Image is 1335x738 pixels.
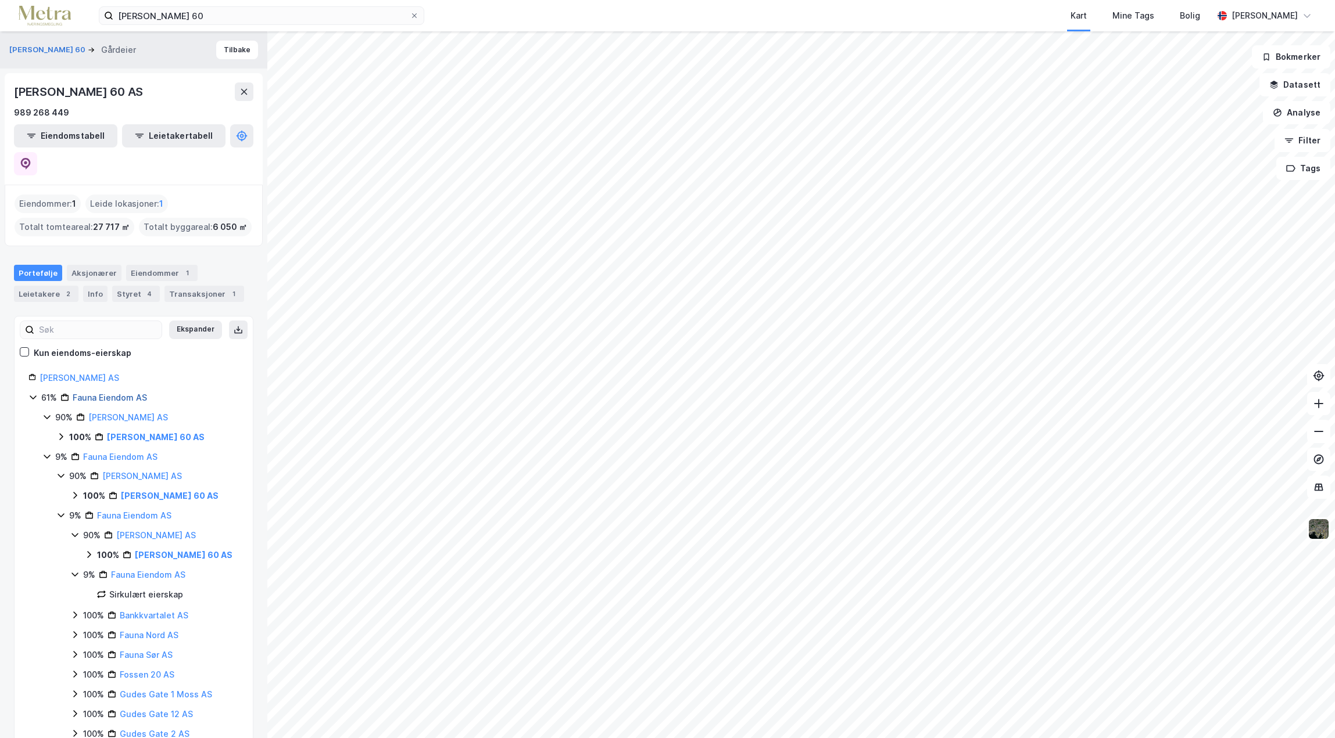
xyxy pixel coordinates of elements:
[41,391,57,405] div: 61%
[107,432,205,442] a: [PERSON_NAME] 60 AS
[102,471,182,481] a: [PERSON_NAME] AS
[181,267,193,279] div: 1
[14,106,69,120] div: 989 268 449
[144,288,155,300] div: 4
[69,509,81,523] div: 9%
[19,6,71,26] img: metra-logo.256734c3b2bbffee19d4.png
[1071,9,1087,23] div: Kart
[1277,682,1335,738] iframe: Chat Widget
[73,393,147,402] a: Fauna Eiendom AS
[1252,45,1330,69] button: Bokmerker
[159,197,163,211] span: 1
[14,82,145,101] div: [PERSON_NAME] 60 AS
[55,450,67,464] div: 9%
[83,628,104,642] div: 100%
[62,288,74,300] div: 2
[1276,157,1330,180] button: Tags
[67,265,121,281] div: Aksjonærer
[40,373,119,383] a: [PERSON_NAME] AS
[55,411,73,424] div: 90%
[120,630,178,640] a: Fauna Nord AS
[83,489,105,503] div: 100%
[135,550,232,560] a: [PERSON_NAME] 60 AS
[69,430,91,444] div: 100%
[120,610,188,620] a: Bankkvartalet AS
[97,510,171,520] a: Fauna Eiendom AS
[120,689,212,699] a: Gudes Gate 1 Moss AS
[116,530,196,540] a: [PERSON_NAME] AS
[213,220,247,234] span: 6 050 ㎡
[14,286,78,302] div: Leietakere
[1112,9,1154,23] div: Mine Tags
[113,7,410,24] input: Søk på adresse, matrikkel, gårdeiere, leietakere eller personer
[1263,101,1330,124] button: Analyse
[120,669,174,679] a: Fossen 20 AS
[122,124,226,147] button: Leietakertabell
[14,124,117,147] button: Eiendomstabell
[83,668,104,682] div: 100%
[9,44,88,56] button: [PERSON_NAME] 60
[83,707,104,721] div: 100%
[85,195,168,213] div: Leide lokasjoner :
[15,218,134,236] div: Totalt tomteareal :
[169,321,222,339] button: Ekspander
[83,452,158,462] a: Fauna Eiendom AS
[120,709,193,719] a: Gudes Gate 12 AS
[126,265,198,281] div: Eiendommer
[101,43,136,57] div: Gårdeier
[14,265,62,281] div: Portefølje
[88,412,168,422] a: [PERSON_NAME] AS
[69,469,87,483] div: 90%
[83,568,95,582] div: 9%
[1180,9,1200,23] div: Bolig
[120,650,173,660] a: Fauna Sør AS
[121,491,219,501] a: [PERSON_NAME] 60 AS
[139,218,252,236] div: Totalt byggareal :
[83,648,104,662] div: 100%
[1259,73,1330,96] button: Datasett
[109,588,183,602] div: Sirkulært eierskap
[1275,129,1330,152] button: Filter
[83,286,108,302] div: Info
[97,548,119,562] div: 100%
[1232,9,1298,23] div: [PERSON_NAME]
[216,41,258,59] button: Tilbake
[83,687,104,701] div: 100%
[112,286,160,302] div: Styret
[34,346,131,360] div: Kun eiendoms-eierskap
[111,570,185,579] a: Fauna Eiendom AS
[83,528,101,542] div: 90%
[164,286,244,302] div: Transaksjoner
[93,220,130,234] span: 27 717 ㎡
[34,321,162,339] input: Søk
[228,288,239,300] div: 1
[72,197,76,211] span: 1
[1308,518,1330,540] img: 9k=
[83,609,104,622] div: 100%
[1277,682,1335,738] div: Kontrollprogram for chat
[15,195,81,213] div: Eiendommer :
